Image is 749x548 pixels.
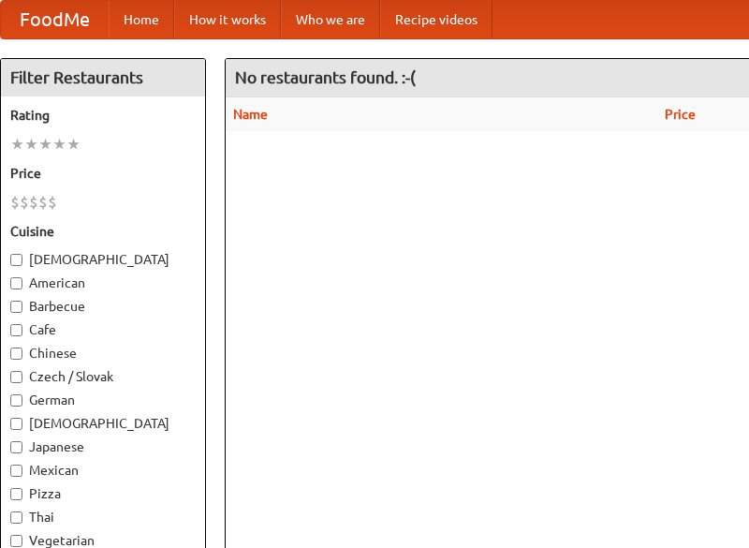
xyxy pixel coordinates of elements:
a: Home [109,1,174,38]
label: American [10,274,196,292]
a: Name [233,107,268,122]
h5: Cuisine [10,222,196,241]
a: FoodMe [1,1,109,38]
h5: Price [10,164,196,183]
li: ★ [38,134,52,155]
input: [DEMOGRAPHIC_DATA] [10,418,22,430]
input: Mexican [10,465,22,477]
input: Czech / Slovak [10,371,22,383]
a: Price [665,107,696,122]
input: Pizza [10,488,22,500]
h5: Rating [10,106,196,125]
label: Pizza [10,484,196,503]
input: Japanese [10,441,22,453]
label: [DEMOGRAPHIC_DATA] [10,250,196,269]
a: How it works [174,1,281,38]
label: [DEMOGRAPHIC_DATA] [10,414,196,433]
li: ★ [24,134,38,155]
label: Barbecue [10,297,196,316]
label: Thai [10,508,196,526]
li: ★ [66,134,81,155]
li: $ [38,192,48,213]
input: Chinese [10,348,22,360]
li: $ [48,192,57,213]
input: Cafe [10,324,22,336]
li: $ [10,192,20,213]
label: German [10,391,196,409]
input: [DEMOGRAPHIC_DATA] [10,254,22,266]
li: ★ [10,134,24,155]
a: Recipe videos [380,1,492,38]
li: ★ [52,134,66,155]
li: $ [20,192,29,213]
input: Thai [10,511,22,524]
a: Who we are [281,1,380,38]
li: $ [29,192,38,213]
input: Vegetarian [10,535,22,547]
h4: Filter Restaurants [1,59,205,96]
label: Chinese [10,344,196,363]
label: Japanese [10,437,196,456]
input: American [10,277,22,289]
ng-pluralize: No restaurants found. :-( [235,68,416,86]
label: Mexican [10,461,196,480]
input: German [10,394,22,407]
label: Cafe [10,320,196,339]
input: Barbecue [10,301,22,313]
label: Czech / Slovak [10,367,196,386]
